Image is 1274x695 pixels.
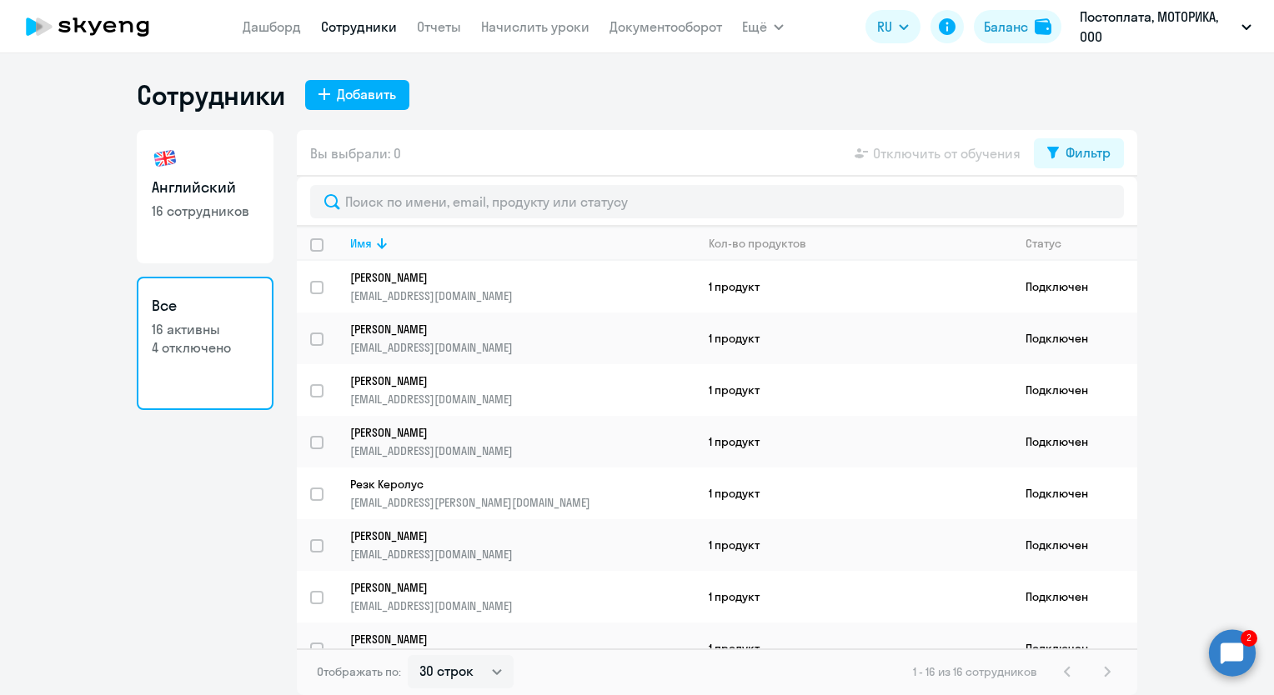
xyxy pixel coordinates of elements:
p: [EMAIL_ADDRESS][DOMAIN_NAME] [350,547,695,562]
a: Резк Керолус[EMAIL_ADDRESS][PERSON_NAME][DOMAIN_NAME] [350,477,695,510]
td: 1 продукт [695,622,1012,674]
p: [EMAIL_ADDRESS][DOMAIN_NAME] [350,288,695,303]
button: Постоплата, МОТОРИКА, ООО [1071,7,1260,47]
a: Дашборд [243,18,301,35]
p: [PERSON_NAME] [350,373,672,388]
button: Балансbalance [974,10,1061,43]
div: Кол-во продуктов [709,236,1011,251]
p: Резк Керолус [350,477,672,492]
div: Имя [350,236,695,251]
a: Начислить уроки [481,18,589,35]
td: Подключен [1012,416,1137,467]
div: Кол-во продуктов [709,236,806,251]
input: Поиск по имени, email, продукту или статусу [310,185,1124,218]
div: Фильтр [1066,142,1111,162]
a: [PERSON_NAME][EMAIL_ADDRESS][DOMAIN_NAME] [350,528,695,562]
button: Фильтр [1034,138,1124,168]
span: 1 - 16 из 16 сотрудников [913,664,1037,679]
p: [PERSON_NAME] [350,425,672,440]
p: Постоплата, МОТОРИКА, ООО [1080,7,1235,47]
p: [PERSON_NAME] [350,270,672,285]
h3: Все [152,295,258,317]
button: Добавить [305,80,409,110]
td: 1 продукт [695,261,1012,312]
a: [PERSON_NAME][EMAIL_ADDRESS][DOMAIN_NAME] [350,425,695,458]
button: Ещё [742,10,784,43]
span: Отображать по: [317,664,401,679]
a: [PERSON_NAME][EMAIL_ADDRESS][DOMAIN_NAME] [350,322,695,355]
td: 1 продукт [695,467,1012,519]
span: RU [877,17,892,37]
p: [EMAIL_ADDRESS][DOMAIN_NAME] [350,340,695,355]
div: Статус [1026,236,1136,251]
td: Подключен [1012,364,1137,416]
td: Подключен [1012,519,1137,571]
p: 16 активны [152,320,258,338]
p: 4 отключено [152,338,258,357]
p: [EMAIL_ADDRESS][PERSON_NAME][DOMAIN_NAME] [350,495,695,510]
div: Статус [1026,236,1061,251]
td: Подключен [1012,622,1137,674]
span: Вы выбрали: 0 [310,143,401,163]
img: english [152,145,178,172]
p: [PERSON_NAME] [350,322,672,337]
a: [PERSON_NAME][EMAIL_ADDRESS][DOMAIN_NAME] [350,632,695,665]
td: 1 продукт [695,416,1012,467]
td: Подключен [1012,312,1137,364]
img: balance [1035,18,1051,35]
h3: Английский [152,177,258,198]
td: 1 продукт [695,312,1012,364]
a: Отчеты [417,18,461,35]
a: [PERSON_NAME][EMAIL_ADDRESS][DOMAIN_NAME] [350,580,695,613]
p: [EMAIL_ADDRESS][DOMAIN_NAME] [350,443,695,458]
td: Подключен [1012,261,1137,312]
div: Баланс [984,17,1028,37]
p: [EMAIL_ADDRESS][DOMAIN_NAME] [350,598,695,613]
p: [PERSON_NAME] [350,580,672,595]
p: [PERSON_NAME] [350,632,672,647]
p: 16 сотрудников [152,202,258,220]
td: Подключен [1012,467,1137,519]
div: Добавить [337,84,396,104]
a: [PERSON_NAME][EMAIL_ADDRESS][DOMAIN_NAME] [350,270,695,303]
td: 1 продукт [695,519,1012,571]
td: 1 продукт [695,571,1012,622]
p: [PERSON_NAME] [350,528,672,543]
a: Английский16 сотрудников [137,130,273,263]
a: Все16 активны4 отключено [137,277,273,410]
button: RU [865,10,920,43]
td: Подключен [1012,571,1137,622]
span: Ещё [742,17,767,37]
a: Документооборот [609,18,722,35]
a: Сотрудники [321,18,397,35]
div: Имя [350,236,372,251]
h1: Сотрудники [137,78,285,112]
a: [PERSON_NAME][EMAIL_ADDRESS][DOMAIN_NAME] [350,373,695,407]
p: [EMAIL_ADDRESS][DOMAIN_NAME] [350,392,695,407]
td: 1 продукт [695,364,1012,416]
